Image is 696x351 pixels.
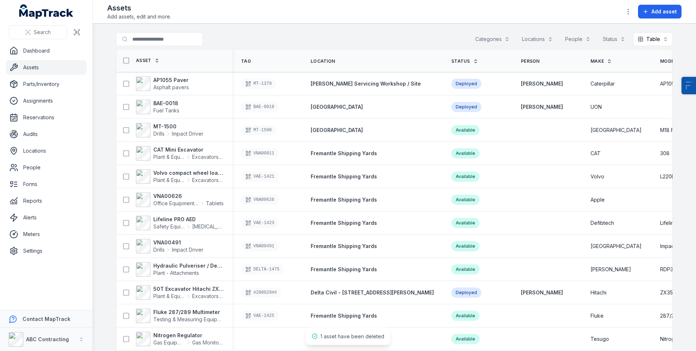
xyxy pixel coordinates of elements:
[136,262,224,277] a: Hydraulic Pulveriser / Demolition ShearPlant - Attachments
[660,58,677,64] span: Model
[192,293,224,300] span: Excavators & Plant
[192,339,224,346] span: Gas Monitors - Methane
[241,58,251,64] span: Tag
[136,285,224,300] a: 50T Excavator Hitachi ZX350Plant & EquipmentExcavators & Plant
[6,160,87,175] a: People
[560,32,595,46] button: People
[241,218,279,228] div: VAE-1423
[19,4,74,19] a: MapTrack
[153,193,224,200] strong: VNA00626
[311,80,421,87] a: [PERSON_NAME] Servicing Workshop / Site
[451,102,481,112] div: Deployed
[451,288,481,298] div: Deployed
[241,195,279,205] div: VNA00626
[660,173,675,180] span: L220H
[451,334,480,344] div: Available
[311,127,363,134] a: [GEOGRAPHIC_DATA]
[153,223,185,230] span: Safety Equipment
[9,25,67,39] button: Search
[451,58,470,64] span: Status
[320,333,384,339] span: 1 asset have been deleted
[34,29,51,36] span: Search
[136,309,224,323] a: Fluke 287/289 MultimeterTesting & Measuring Equipment
[591,103,602,111] span: UON
[660,127,681,134] span: M18 Fuel
[22,316,70,322] strong: Contact MapTrack
[241,311,279,321] div: VAE-1425
[153,153,185,161] span: Plant & Equipment
[660,80,678,87] span: AP1055
[172,246,203,253] span: Impact Driver
[241,172,279,182] div: VAE-1421
[311,173,377,179] span: Fremantle Shipping Yards
[638,5,681,18] button: Add asset
[311,127,363,133] span: [GEOGRAPHIC_DATA]
[6,177,87,191] a: Forms
[311,243,377,250] a: Fremantle Shipping Yards
[153,270,199,276] span: Plant - Attachments
[172,130,203,137] span: Impact Driver
[241,125,276,135] div: MT-1500
[660,243,692,250] span: Impact Driver
[311,220,377,226] span: Fremantle Shipping Yards
[451,79,481,89] div: Deployed
[6,44,87,58] a: Dashboard
[153,239,203,246] strong: VNA00491
[660,219,677,227] span: Lifeline
[136,239,203,253] a: VNA00491DrillsImpact Driver
[136,123,203,137] a: MT-1500DrillsImpact Driver
[6,194,87,208] a: Reports
[153,84,189,90] span: Asphalt pavers
[153,309,224,316] strong: Fluke 287/289 Multimeter
[153,316,229,322] span: Testing & Measuring Equipment
[521,58,540,64] span: Person
[192,153,224,161] span: Excavators & Plant
[311,312,377,319] a: Fremantle Shipping Yards
[153,332,224,339] strong: Nitrogen Regulator
[451,264,480,274] div: Available
[311,266,377,272] span: Fremantle Shipping Yards
[591,312,604,319] span: Fluke
[136,146,224,161] a: CAT Mini ExcavatorPlant & EquipmentExcavators & Plant
[6,110,87,125] a: Reservations
[241,148,279,158] div: VNA00811
[6,210,87,225] a: Alerts
[153,246,165,253] span: Drills
[591,335,609,343] span: Tesugo
[451,241,480,251] div: Available
[598,32,630,46] button: Status
[311,289,434,296] a: Delta Civil - [STREET_ADDRESS][PERSON_NAME]
[451,311,480,321] div: Available
[311,173,377,180] a: Fremantle Shipping Yards
[451,218,480,228] div: Available
[192,223,224,230] span: [MEDICAL_DATA]
[651,8,677,15] span: Add asset
[241,288,281,298] div: #200029##
[311,289,434,296] span: Delta Civil - [STREET_ADDRESS][PERSON_NAME]
[107,13,171,20] span: Add assets, edit and more.
[192,177,224,184] span: Excavators & Plant
[451,148,480,158] div: Available
[311,150,377,157] a: Fremantle Shipping Yards
[6,244,87,258] a: Settings
[660,150,670,157] span: 308
[153,100,179,107] strong: BAE-0018
[660,289,676,296] span: ZX350
[521,289,563,296] a: [PERSON_NAME]
[591,58,612,64] a: Make
[591,243,642,250] span: [GEOGRAPHIC_DATA]
[136,77,189,91] a: AP1055 PaverAsphalt pavers
[451,172,480,182] div: Available
[206,200,224,207] span: Tablets
[153,169,224,177] strong: Volvo compact wheel loader
[136,58,152,63] span: Asset
[311,196,377,203] a: Fremantle Shipping Yards
[591,150,601,157] span: CAT
[591,219,614,227] span: Defibtech
[521,103,563,111] strong: [PERSON_NAME]
[153,293,185,300] span: Plant & Equipment
[153,77,189,84] strong: AP1055 Paver
[591,80,615,87] span: Caterpillar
